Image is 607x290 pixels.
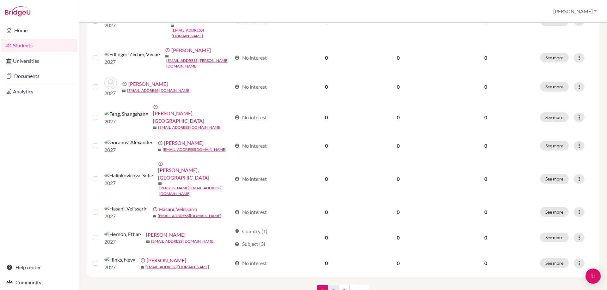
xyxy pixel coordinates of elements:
button: [PERSON_NAME] [550,5,599,17]
div: No interest [235,142,267,150]
button: See more [540,233,569,242]
span: location_on [235,229,240,234]
p: 2027 [104,146,153,154]
img: Edwards, Finn [104,77,117,89]
a: Help center [1,261,77,274]
a: [EMAIL_ADDRESS][DOMAIN_NAME] [145,264,209,270]
img: Hernon, Ethan [104,230,141,238]
img: Feng, Shangshang [104,110,148,118]
div: No interest [235,114,267,121]
a: [PERSON_NAME] [147,257,186,264]
a: [EMAIL_ADDRESS][DOMAIN_NAME] [151,239,215,244]
td: 0 [361,200,435,224]
img: Hasani, Velissario [104,205,148,212]
td: 0 [291,157,361,200]
div: No interest [235,54,267,62]
button: See more [540,207,569,217]
td: 0 [291,43,361,73]
p: 0 [439,142,532,150]
a: Hasani, Velissario [159,205,197,213]
td: 0 [361,134,435,157]
span: account_circle [235,210,240,215]
span: account_circle [235,143,240,148]
a: [PERSON_NAME], [GEOGRAPHIC_DATA] [153,109,232,125]
p: 0 [439,114,532,121]
div: No interest [235,175,267,183]
img: Edlinger-Zecher, Vivian [104,50,160,58]
p: 0 [439,83,532,91]
a: [PERSON_NAME] [171,46,211,54]
p: 0 [439,54,532,62]
a: Home [1,24,77,37]
span: mail [158,182,162,186]
p: 2027 [104,89,117,97]
td: 0 [291,101,361,134]
span: account_circle [235,84,240,89]
button: See more [540,141,569,151]
img: Hinks, Neva [104,256,135,263]
span: error_outline [158,140,164,145]
img: Halinkovicova, Sofia [104,172,153,179]
a: Community [1,276,77,289]
a: [EMAIL_ADDRESS][DOMAIN_NAME] [158,125,222,130]
td: 0 [291,73,361,101]
span: mail [140,265,144,269]
span: error_outline [122,81,128,86]
span: account_circle [235,176,240,181]
td: 0 [361,157,435,200]
span: mail [146,240,150,244]
img: Bridge-U [5,6,30,16]
td: 0 [291,134,361,157]
div: No interest [235,83,267,91]
td: 0 [361,224,435,252]
p: 2027 [104,21,165,29]
p: 2027 [104,212,148,220]
span: error_outline [153,207,159,212]
p: 0 [439,208,532,216]
button: See more [540,82,569,92]
a: Students [1,39,77,52]
a: [PERSON_NAME], [GEOGRAPHIC_DATA] [158,166,232,181]
td: 0 [291,200,361,224]
a: Analytics [1,85,77,98]
span: mail [122,89,126,93]
td: 0 [361,43,435,73]
a: [EMAIL_ADDRESS][DOMAIN_NAME] [127,88,191,93]
span: error_outline [140,258,147,263]
p: 2027 [104,238,141,246]
div: Open Intercom Messenger [586,269,601,284]
span: account_circle [235,261,240,266]
span: error_outline [165,48,171,53]
td: 0 [361,252,435,275]
td: 0 [361,101,435,134]
span: account_circle [235,115,240,120]
a: [PERSON_NAME] [164,139,204,147]
p: 2027 [104,58,160,66]
p: 0 [439,175,532,183]
span: error_outline [153,104,159,109]
span: mail [170,24,174,28]
span: error_outline [158,161,164,166]
span: mail [153,126,157,130]
span: mail [158,148,162,152]
button: See more [540,53,569,62]
span: mail [153,214,156,218]
a: [EMAIL_ADDRESS][DOMAIN_NAME] [172,27,232,39]
div: Subject (3) [235,240,265,248]
p: 2027 [104,118,148,125]
img: Goranov, Alexander [104,139,153,146]
a: [EMAIL_ADDRESS][DOMAIN_NAME] [163,147,226,152]
button: See more [540,174,569,184]
span: account_circle [235,55,240,60]
a: Documents [1,70,77,82]
div: Country (1) [235,228,267,235]
td: 0 [291,252,361,275]
p: 2027 [104,263,135,271]
span: local_library [235,241,240,246]
button: See more [540,112,569,122]
td: 0 [361,73,435,101]
p: 0 [439,259,532,267]
a: [EMAIL_ADDRESS][DOMAIN_NAME] [158,213,221,219]
p: 2027 [104,179,153,187]
p: 0 [439,234,532,241]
